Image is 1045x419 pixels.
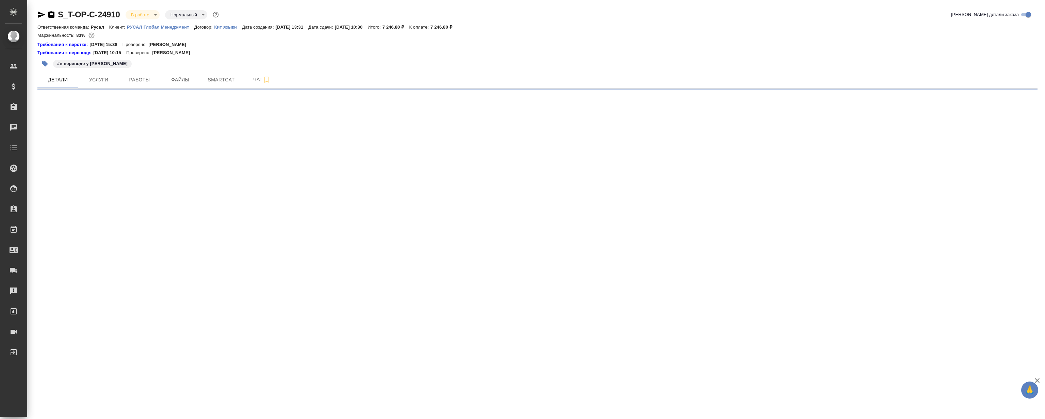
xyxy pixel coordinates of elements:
[152,49,195,56] p: [PERSON_NAME]
[168,12,199,18] button: Нормальный
[308,25,334,30] p: Дата сдачи:
[87,31,96,40] button: 1011.72 RUB;
[1024,383,1035,397] span: 🙏
[37,49,93,56] a: Требования к переводу:
[91,25,109,30] p: Русал
[47,11,55,19] button: Скопировать ссылку
[93,49,126,56] p: [DATE] 10:15
[205,76,238,84] span: Smartcat
[165,10,207,19] div: В работе
[89,41,123,48] p: [DATE] 15:38
[37,41,89,48] a: Требования к верстке:
[123,76,156,84] span: Работы
[123,41,149,48] p: Проверено:
[129,12,151,18] button: В работе
[126,49,152,56] p: Проверено:
[246,75,278,84] span: Чат
[211,10,220,19] button: Доп статусы указывают на важность/срочность заказа
[164,76,197,84] span: Файлы
[242,25,275,30] p: Дата создания:
[127,25,194,30] p: РУСАЛ Глобал Менеджмент
[214,25,242,30] p: Кит языки
[382,25,409,30] p: 7 246,80 ₽
[263,76,271,84] svg: Подписаться
[368,25,382,30] p: Итого:
[76,33,87,38] p: 83%
[52,60,132,66] span: в переводе у Полины
[148,41,191,48] p: [PERSON_NAME]
[37,49,93,56] div: Нажми, чтобы открыть папку с инструкцией
[58,10,120,19] a: S_T-OP-C-24910
[37,56,52,71] button: Добавить тэг
[37,41,89,48] div: Нажми, чтобы открыть папку с инструкцией
[37,11,46,19] button: Скопировать ссылку для ЯМессенджера
[57,60,128,67] p: #в переводе у [PERSON_NAME]
[82,76,115,84] span: Услуги
[214,24,242,30] a: Кит языки
[37,25,91,30] p: Ответственная команда:
[430,25,457,30] p: 7 246,80 ₽
[109,25,127,30] p: Клиент:
[127,24,194,30] a: РУСАЛ Глобал Менеджмент
[126,10,160,19] div: В работе
[42,76,74,84] span: Детали
[276,25,309,30] p: [DATE] 13:31
[335,25,368,30] p: [DATE] 10:30
[1021,382,1038,399] button: 🙏
[194,25,214,30] p: Договор:
[951,11,1019,18] span: [PERSON_NAME] детали заказа
[409,25,430,30] p: К оплате:
[37,33,76,38] p: Маржинальность:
